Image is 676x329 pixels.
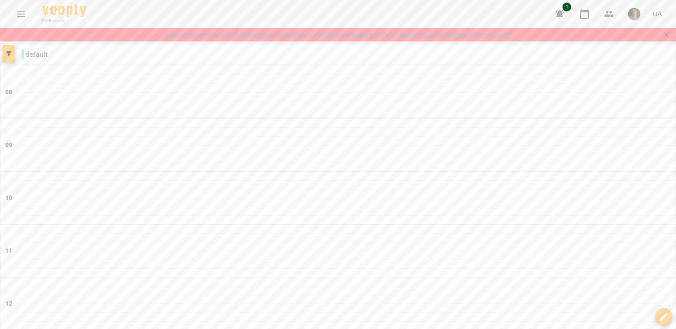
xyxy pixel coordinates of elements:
h6: 08 [5,88,12,97]
img: Voopty Logo [42,4,86,17]
h6: 09 [5,140,12,150]
h6: 10 [5,193,12,203]
span: 1 [562,3,571,11]
p: default [22,49,48,60]
h6: 11 [5,246,12,256]
span: For Business [42,18,86,24]
span: UA [653,9,662,18]
button: Закрити сповіщення [660,29,672,41]
img: 50f3ef4f2c2f2a30daebcf7f651be3d9.jpg [628,8,640,20]
button: Menu [11,4,32,25]
a: Будь ласка оновіть свої платіжні данні, щоб уникнути блокування вашого акаунту. Акаунт буде забло... [164,30,512,39]
h6: 12 [5,299,12,309]
button: UA [649,6,665,22]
